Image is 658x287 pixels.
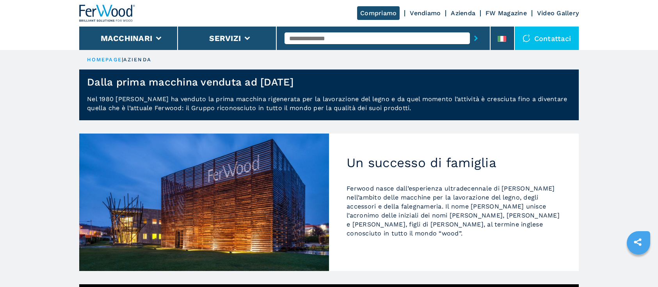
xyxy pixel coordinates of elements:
[628,232,647,252] a: sharethis
[347,184,561,238] p: Ferwood nasce dall’esperienza ultradecennale di [PERSON_NAME] nell’ambito delle macchine per la l...
[523,34,530,42] img: Contattaci
[87,57,122,62] a: HOMEPAGE
[87,76,294,88] h1: Dalla prima macchina venduta ad [DATE]
[537,9,579,17] a: Video Gallery
[79,134,329,271] img: Un successo di famiglia
[357,6,400,20] a: Compriamo
[122,57,123,62] span: |
[625,252,652,281] iframe: Chat
[451,9,475,17] a: Azienda
[79,94,579,120] p: Nel 1980 [PERSON_NAME] ha venduto la prima macchina rigenerata per la lavorazione del legno e da ...
[485,9,527,17] a: FW Magazine
[209,34,241,43] button: Servizi
[79,5,135,22] img: Ferwood
[101,34,153,43] button: Macchinari
[123,56,151,63] p: azienda
[410,9,441,17] a: Vendiamo
[470,29,482,47] button: submit-button
[515,27,579,50] div: Contattaci
[347,155,561,171] h2: Un successo di famiglia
